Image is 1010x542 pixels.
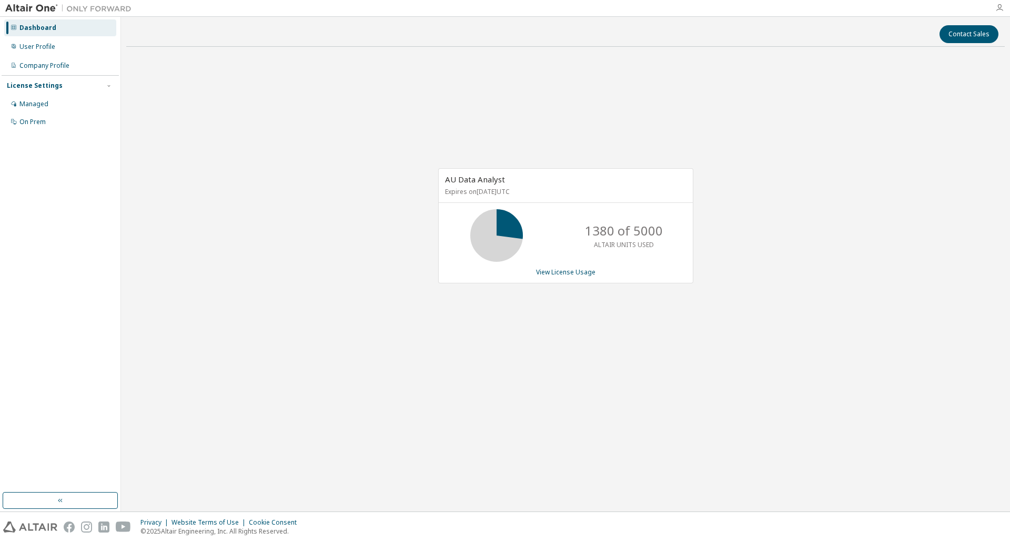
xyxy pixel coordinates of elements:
[7,81,63,90] div: License Settings
[19,100,48,108] div: Managed
[5,3,137,14] img: Altair One
[536,268,595,277] a: View License Usage
[940,25,998,43] button: Contact Sales
[19,62,69,70] div: Company Profile
[140,518,171,527] div: Privacy
[3,521,57,533] img: altair_logo.svg
[445,174,505,185] span: AU Data Analyst
[81,521,92,533] img: instagram.svg
[249,518,303,527] div: Cookie Consent
[64,521,75,533] img: facebook.svg
[98,521,109,533] img: linkedin.svg
[19,43,55,51] div: User Profile
[594,240,654,249] p: ALTAIR UNITS USED
[445,187,684,196] p: Expires on [DATE] UTC
[140,527,303,536] p: © 2025 Altair Engineering, Inc. All Rights Reserved.
[171,518,249,527] div: Website Terms of Use
[19,24,56,32] div: Dashboard
[585,222,663,240] p: 1380 of 5000
[116,521,131,533] img: youtube.svg
[19,118,46,126] div: On Prem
